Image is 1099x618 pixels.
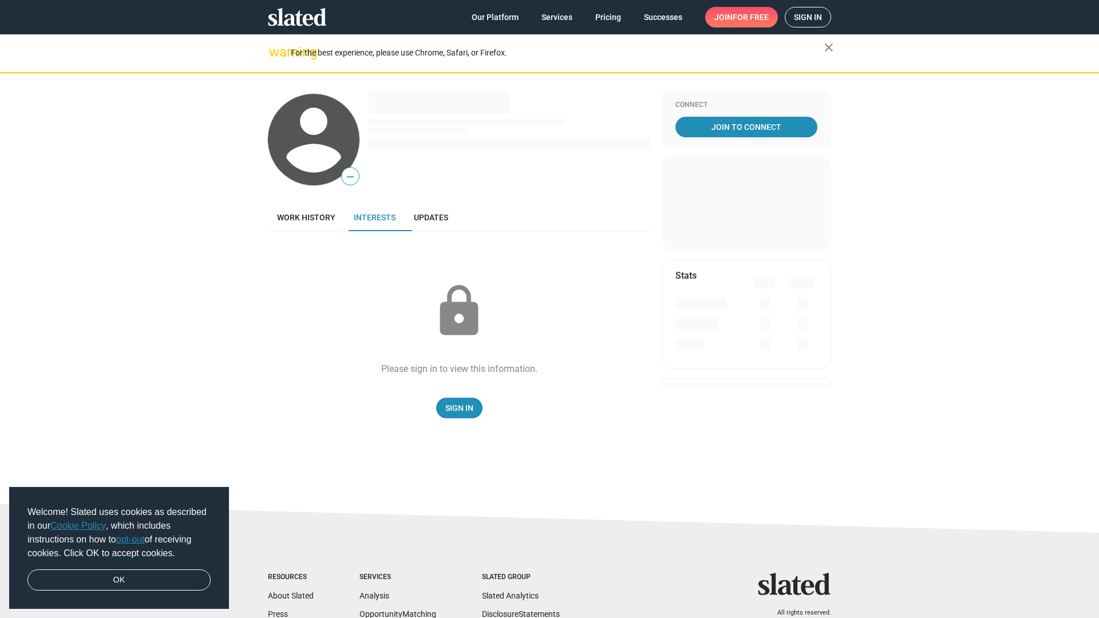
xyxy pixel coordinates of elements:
a: dismiss cookie message [27,569,211,591]
mat-icon: warning [269,45,283,59]
span: Sign In [445,398,473,418]
a: Slated Analytics [482,591,539,600]
span: Updates [414,213,448,222]
span: Pricing [595,7,621,27]
a: Our Platform [462,7,528,27]
a: Cookie Policy [50,521,106,530]
span: Join [714,7,769,27]
span: for free [733,7,769,27]
a: Interests [345,204,405,231]
div: cookieconsent [9,487,229,609]
mat-icon: close [822,41,836,54]
div: For the best experience, please use Chrome, Safari, or Firefox. [291,45,824,61]
span: Our Platform [472,7,519,27]
span: Welcome! Slated uses cookies as described in our , which includes instructions on how to of recei... [27,505,211,560]
a: Sign In [436,398,483,418]
mat-icon: lock [430,283,488,340]
div: Connect [675,101,817,110]
span: Successes [644,7,682,27]
div: Resources [268,573,314,582]
a: Successes [635,7,691,27]
span: Interests [354,213,396,222]
span: Work history [277,213,335,222]
a: About Slated [268,591,314,600]
span: — [342,169,359,184]
span: Join To Connect [678,117,815,137]
span: Services [541,7,572,27]
a: Analysis [359,591,389,600]
div: Please sign in to view this information. [381,363,537,375]
a: Updates [405,204,457,231]
a: Pricing [586,7,630,27]
a: Joinfor free [705,7,778,27]
mat-card-title: Stats [675,270,697,282]
a: Sign in [785,7,831,27]
span: Sign in [794,7,822,27]
a: Work history [268,204,345,231]
div: Services [359,573,436,582]
div: Slated Group [482,573,560,582]
a: opt-out [116,534,145,544]
a: Services [532,7,582,27]
a: Join To Connect [675,117,817,137]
